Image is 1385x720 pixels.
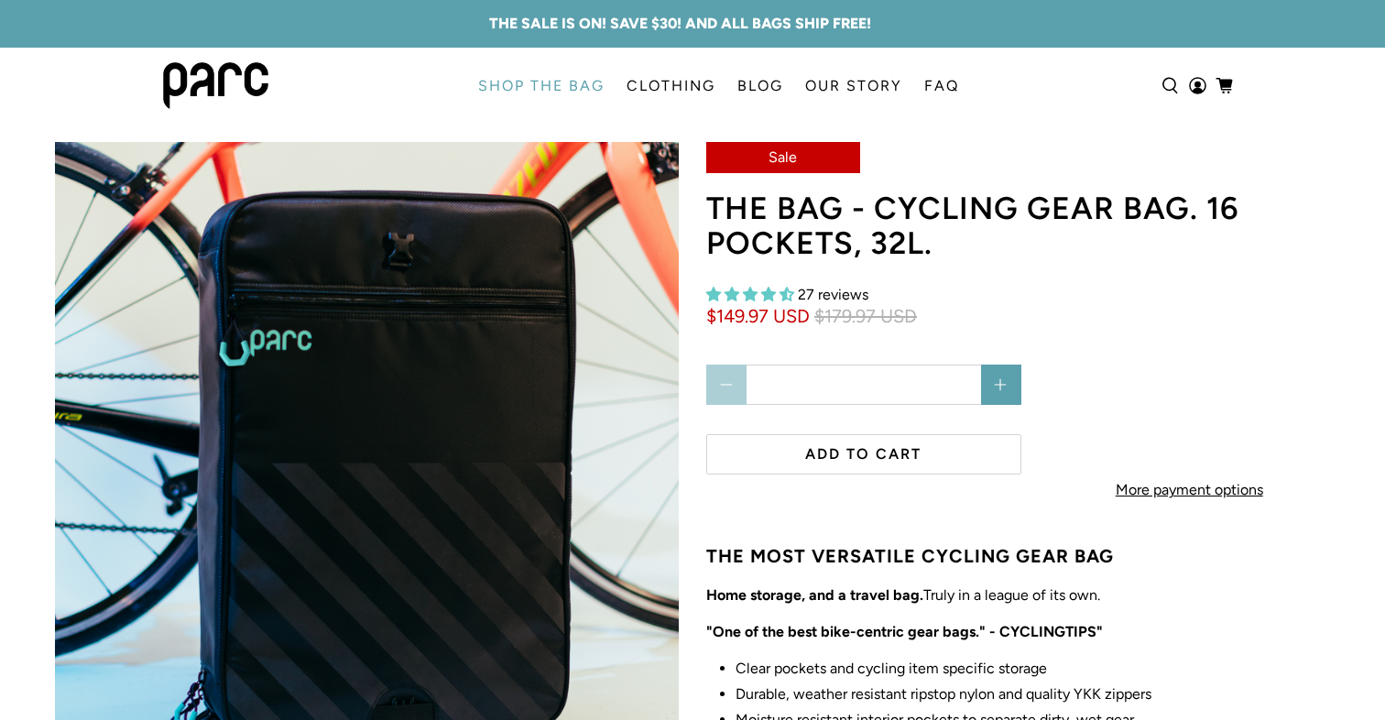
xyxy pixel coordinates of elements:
span: $149.97 USD [706,305,810,328]
a: SHOP THE BAG [467,60,616,112]
a: More payment options [1063,466,1315,524]
span: Add to cart [805,445,922,463]
a: CLOTHING [616,60,726,112]
nav: main navigation [467,48,970,124]
span: 27 reviews [798,286,868,303]
span: Sale [769,148,797,166]
span: $179.97 USD [814,305,917,328]
img: parc bag logo [163,62,268,109]
a: THE SALE IS ON! SAVE $30! AND ALL BAGS SHIP FREE! [489,13,871,35]
strong: ome storage, and a travel bag. [717,586,923,604]
span: Durable, weather resistant ripstop nylon and quality YKK zippers [736,685,1151,703]
a: BLOG [726,60,794,112]
strong: "One of the best bike-centric gear bags." - CYCLINGTIPS" [706,623,1103,640]
strong: H [706,586,717,604]
span: Truly in a league of its own. [717,586,1100,604]
span: 4.33 stars [706,286,794,303]
button: Add to cart [706,434,1021,475]
strong: THE MOST VERSATILE CYCLING GEAR BAG [706,545,1114,567]
a: FAQ [913,60,970,112]
a: OUR STORY [794,60,913,112]
span: Clear pockets and cycling item specific storage [736,660,1047,677]
h1: THE BAG - cycling gear bag. 16 pockets, 32L. [706,191,1358,262]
